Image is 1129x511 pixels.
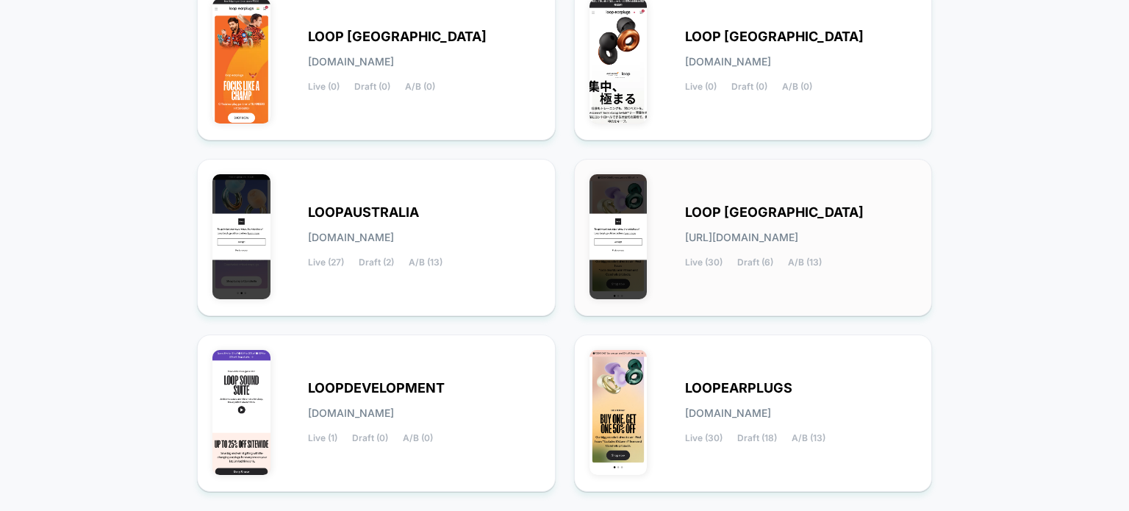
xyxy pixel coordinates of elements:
img: LOOP_UNITED_STATES [589,174,648,299]
span: Live (30) [685,433,723,443]
span: Draft (18) [737,433,777,443]
span: LOOP [GEOGRAPHIC_DATA] [308,32,487,42]
span: LOOPAUSTRALIA [308,207,419,218]
img: LOOPAUSTRALIA [212,174,270,299]
span: A/B (13) [409,257,442,268]
span: Draft (2) [359,257,394,268]
img: LOOPDEVELOPMENT [212,350,270,475]
span: Live (30) [685,257,723,268]
img: LOOPEARPLUGS [589,350,648,475]
span: Draft (6) [737,257,773,268]
span: Live (27) [308,257,344,268]
span: A/B (0) [405,82,435,92]
span: [URL][DOMAIN_NAME] [685,232,798,243]
span: [DOMAIN_NAME] [308,57,394,67]
span: Live (1) [308,433,337,443]
span: A/B (0) [403,433,433,443]
span: Draft (0) [354,82,390,92]
span: A/B (13) [788,257,822,268]
span: [DOMAIN_NAME] [685,408,771,418]
span: LOOP [GEOGRAPHIC_DATA] [685,32,864,42]
span: Draft (0) [352,433,388,443]
span: LOOP [GEOGRAPHIC_DATA] [685,207,864,218]
span: LOOPEARPLUGS [685,383,792,393]
span: LOOPDEVELOPMENT [308,383,445,393]
span: Draft (0) [731,82,767,92]
span: [DOMAIN_NAME] [685,57,771,67]
span: Live (0) [308,82,340,92]
span: [DOMAIN_NAME] [308,408,394,418]
span: [DOMAIN_NAME] [308,232,394,243]
span: A/B (13) [792,433,825,443]
span: A/B (0) [782,82,812,92]
span: Live (0) [685,82,717,92]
